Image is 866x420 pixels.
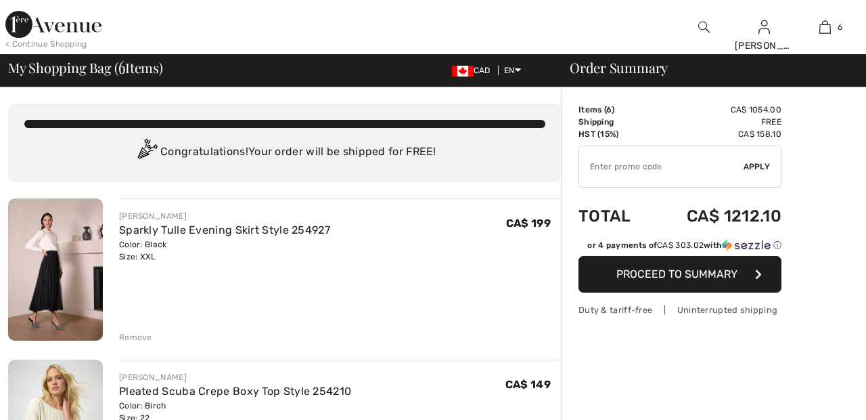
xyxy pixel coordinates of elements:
[8,61,163,75] span: My Shopping Bag ( Items)
[8,198,103,341] img: Sparkly Tulle Evening Skirt Style 254927
[553,61,858,75] div: Order Summary
[606,105,612,114] span: 6
[651,116,781,128] td: Free
[119,385,351,398] a: Pleated Scuba Crepe Boxy Top Style 254210
[744,161,771,173] span: Apply
[5,38,87,50] div: < Continue Shopping
[651,128,781,140] td: CA$ 158.10
[24,139,545,166] div: Congratulations! Your order will be shipped for FREE!
[119,210,330,222] div: [PERSON_NAME]
[5,11,101,38] img: 1ère Avenue
[452,66,474,77] img: Canadian Dollar
[506,217,551,230] span: CA$ 199
[504,66,521,75] span: EN
[119,238,330,263] div: Color: Black Size: XXL
[651,104,781,116] td: CA$ 1054.00
[651,193,781,239] td: CA$ 1212.10
[616,268,737,280] span: Proceed to Summary
[578,303,781,316] div: Duty & tariff-free | Uninterrupted shipping
[758,20,770,33] a: Sign In
[452,66,496,75] span: CAD
[578,256,781,293] button: Proceed to Summary
[722,239,771,251] img: Sezzle
[578,116,651,128] td: Shipping
[735,39,794,53] div: [PERSON_NAME]
[838,21,842,33] span: 6
[795,19,854,35] a: 6
[819,19,831,35] img: My Bag
[133,139,160,166] img: Congratulation2.svg
[578,128,651,140] td: HST (15%)
[579,146,744,187] input: Promo code
[587,239,781,251] div: or 4 payments of with
[657,240,704,250] span: CA$ 303.02
[119,331,152,343] div: Remove
[119,224,330,236] a: Sparkly Tulle Evening Skirt Style 254927
[758,19,770,35] img: My Info
[505,378,551,391] span: CA$ 149
[118,58,125,75] span: 6
[578,193,651,239] td: Total
[578,239,781,256] div: or 4 payments ofCA$ 303.02withSezzle Click to learn more about Sezzle
[698,19,710,35] img: search the website
[578,104,651,116] td: Items ( )
[119,371,351,383] div: [PERSON_NAME]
